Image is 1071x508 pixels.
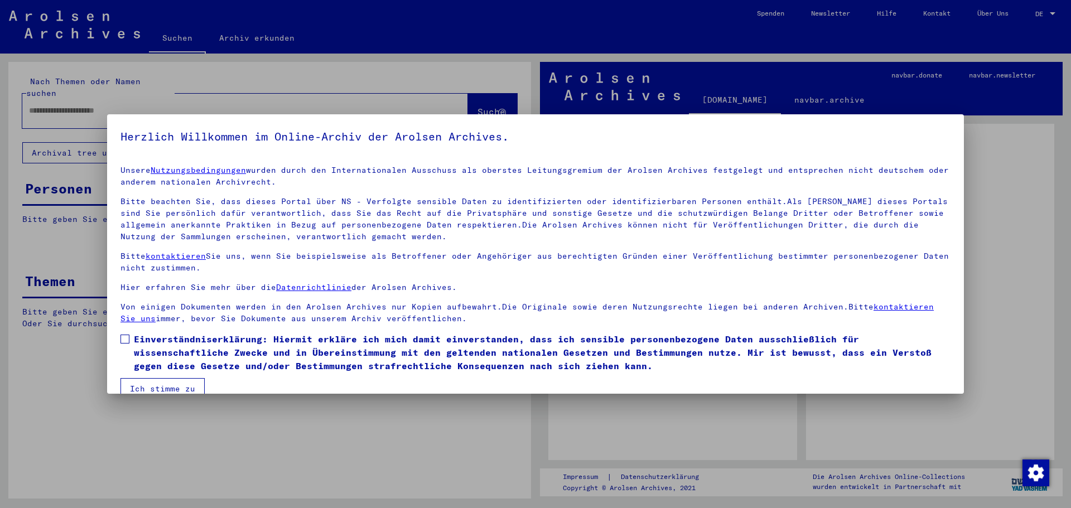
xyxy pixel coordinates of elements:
[120,301,951,325] p: Von einigen Dokumenten werden in den Arolsen Archives nur Kopien aufbewahrt.Die Originale sowie d...
[120,165,951,188] p: Unsere wurden durch den Internationalen Ausschuss als oberstes Leitungsgremium der Arolsen Archiv...
[151,165,246,175] a: Nutzungsbedingungen
[276,282,351,292] a: Datenrichtlinie
[120,282,951,293] p: Hier erfahren Sie mehr über die der Arolsen Archives.
[120,250,951,274] p: Bitte Sie uns, wenn Sie beispielsweise als Betroffener oder Angehöriger aus berechtigten Gründen ...
[1022,459,1049,486] div: Zustimmung ändern
[120,196,951,243] p: Bitte beachten Sie, dass dieses Portal über NS - Verfolgte sensible Daten zu identifizierten oder...
[146,251,206,261] a: kontaktieren
[120,302,934,323] a: kontaktieren Sie uns
[1022,459,1049,486] img: Zustimmung ändern
[120,128,951,146] h5: Herzlich Willkommen im Online-Archiv der Arolsen Archives.
[120,378,205,399] button: Ich stimme zu
[134,332,951,372] span: Einverständniserklärung: Hiermit erkläre ich mich damit einverstanden, dass ich sensible personen...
